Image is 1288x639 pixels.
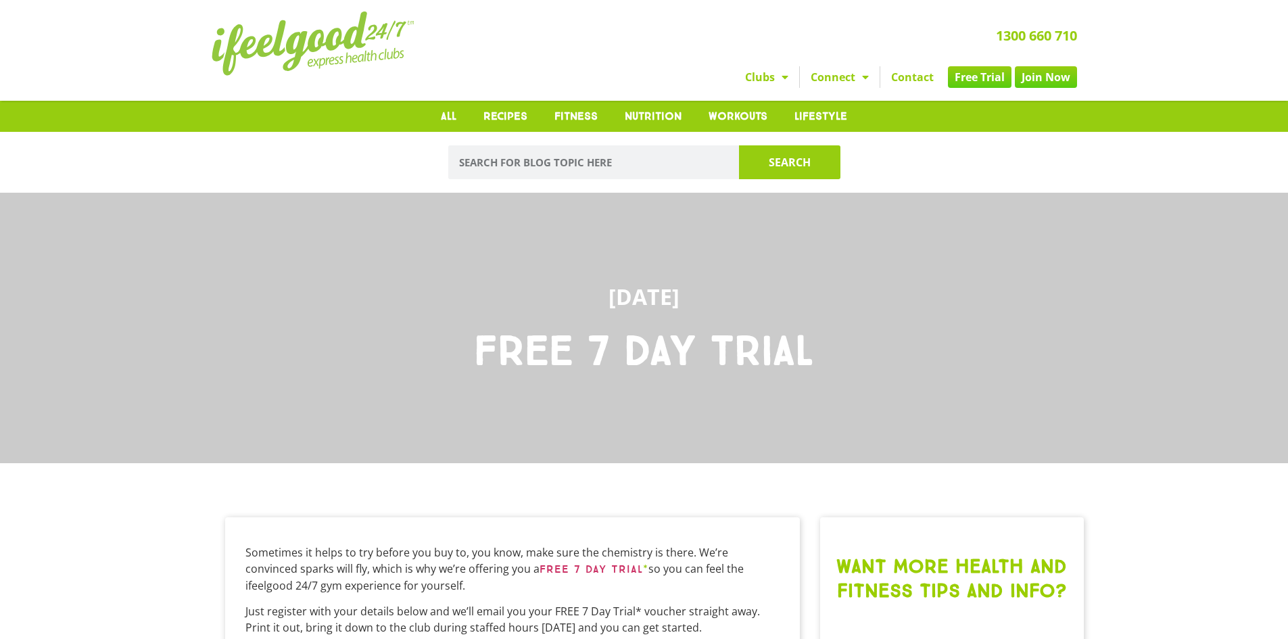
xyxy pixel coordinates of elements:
[834,554,1070,604] h2: Want more Health and Fitness tips and info?
[609,282,679,311] time: [DATE]
[212,327,1077,375] h1: FREE 7 Day Trial
[541,101,611,132] a: Fitness
[611,101,695,132] a: Nutrition
[800,66,880,88] a: Connect
[245,603,780,636] p: Just register with your details below and we’ll email you your FREE 7 Day Trial* voucher straight...
[739,145,840,179] button: Search
[427,101,470,132] a: All
[205,101,1084,132] nav: Menu
[948,66,1011,88] a: Free Trial
[519,66,1077,88] nav: Menu
[448,145,739,179] input: SEARCH FOR BLOG TOPIC HERE
[470,101,541,132] a: Recipes
[540,563,643,575] a: FREE 7 Day Trial
[695,101,781,132] a: Workouts
[734,66,799,88] a: Clubs
[245,544,780,594] p: Sometimes it helps to try before you buy to, you know, make sure the chemistry is there. We’re co...
[781,101,861,132] a: Lifestyle
[1015,66,1077,88] a: Join Now
[880,66,945,88] a: Contact
[996,26,1077,45] a: 1300 660 710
